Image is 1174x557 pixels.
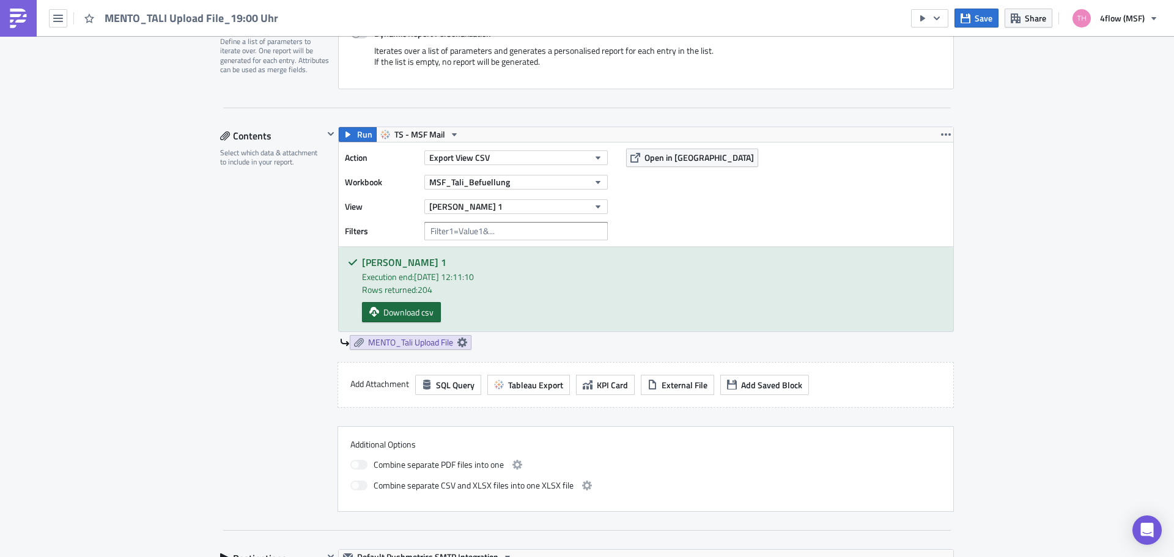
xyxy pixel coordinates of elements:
[394,127,445,142] span: TS - MSF Mail
[368,337,453,348] span: MENTO_Tali Upload File
[1100,12,1145,24] span: 4flow (MSF)
[339,127,377,142] button: Run
[1065,5,1165,32] button: 4flow (MSF)
[350,335,471,350] a: MENTO_Tali Upload File
[1005,9,1052,28] button: Share
[362,270,944,283] div: Execution end: [DATE] 12:11:10
[362,257,944,267] h5: [PERSON_NAME] 1
[1025,12,1046,24] span: Share
[662,378,707,391] span: External File
[383,306,434,319] span: Download csv
[220,148,323,167] div: Select which data & attachment to include in your report.
[954,9,999,28] button: Save
[351,45,941,76] div: Iterates over a list of parameters and generates a personalised report for each entry in the list...
[597,378,628,391] span: KPI Card
[487,375,570,395] button: Tableau Export
[323,127,338,141] button: Hide content
[424,222,608,240] input: Filter1=Value1&...
[508,378,563,391] span: Tableau Export
[345,173,418,191] label: Workbook
[345,149,418,167] label: Action
[436,378,474,391] span: SQL Query
[1132,515,1162,545] div: Open Intercom Messenger
[424,199,608,214] button: [PERSON_NAME] 1
[975,12,992,24] span: Save
[641,375,714,395] button: External File
[741,378,802,391] span: Add Saved Block
[376,127,463,142] button: TS - MSF Mail
[720,375,809,395] button: Add Saved Block
[576,375,635,395] button: KPI Card
[374,457,504,472] span: Combine separate PDF files into one
[626,149,758,167] button: Open in [GEOGRAPHIC_DATA]
[220,127,323,145] div: Contents
[357,127,372,142] span: Run
[105,11,279,25] span: MENTO_TALI Upload File_19:00 Uhr
[644,151,754,164] span: Open in [GEOGRAPHIC_DATA]
[345,197,418,216] label: View
[362,302,441,322] a: Download csv
[350,439,941,450] label: Additional Options
[424,150,608,165] button: Export View CSV
[374,478,574,493] span: Combine separate CSV and XLSX files into one XLSX file
[220,37,330,75] div: Define a list of parameters to iterate over. One report will be generated for each entry. Attribu...
[1071,8,1092,29] img: Avatar
[429,200,503,213] span: [PERSON_NAME] 1
[362,283,944,296] div: Rows returned: 204
[424,175,608,190] button: MSF_Tali_Befuellung
[9,9,28,28] img: PushMetrics
[415,375,481,395] button: SQL Query
[5,5,584,15] body: Rich Text Area. Press ALT-0 for help.
[350,375,409,393] label: Add Attachment
[345,222,418,240] label: Filters
[429,175,510,188] span: MSF_Tali_Befuellung
[429,151,490,164] span: Export View CSV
